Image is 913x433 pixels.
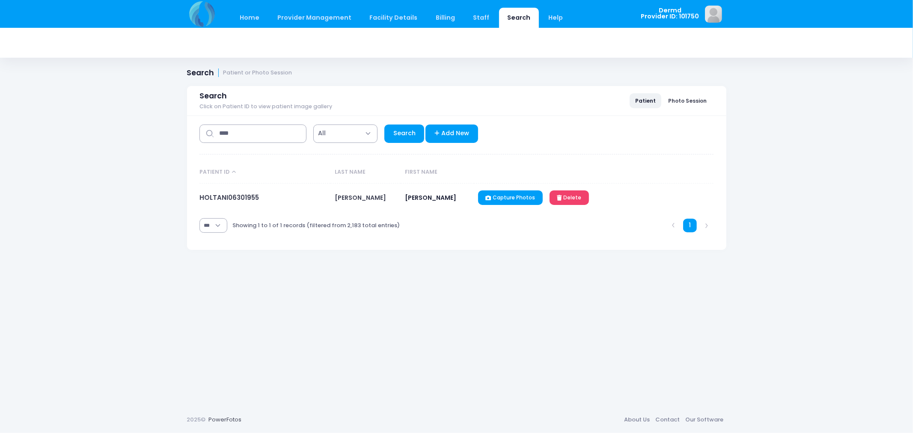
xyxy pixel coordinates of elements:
[361,8,426,28] a: Facility Details
[550,190,589,205] a: Delete
[705,6,722,23] img: image
[208,415,241,424] a: PowerFotos
[683,412,726,427] a: Our Software
[425,125,478,143] a: Add New
[187,68,292,77] h1: Search
[223,70,292,76] small: Patient or Photo Session
[653,412,683,427] a: Contact
[199,193,259,202] a: HOLTANI06301955
[233,216,400,235] div: Showing 1 to 1 of 1 records (filtered from 2,183 total entries)
[318,129,326,138] span: All
[499,8,539,28] a: Search
[330,161,401,184] th: Last Name: activate to sort column ascending
[641,7,699,20] span: Dermd Provider ID: 101750
[401,161,474,184] th: First Name: activate to sort column ascending
[540,8,571,28] a: Help
[663,93,712,108] a: Photo Session
[427,8,463,28] a: Billing
[683,219,697,233] a: 1
[405,193,456,202] span: [PERSON_NAME]
[622,412,653,427] a: About Us
[465,8,498,28] a: Staff
[630,93,661,108] a: Patient
[478,190,543,205] a: Capture Photos
[232,8,268,28] a: Home
[199,104,332,110] span: Click on Patient ID to view patient image gallery
[313,125,378,143] span: All
[384,125,424,143] a: Search
[335,193,386,202] span: [PERSON_NAME]
[199,92,227,101] span: Search
[269,8,360,28] a: Provider Management
[199,161,330,184] th: Patient ID: activate to sort column descending
[187,415,206,424] span: 2025©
